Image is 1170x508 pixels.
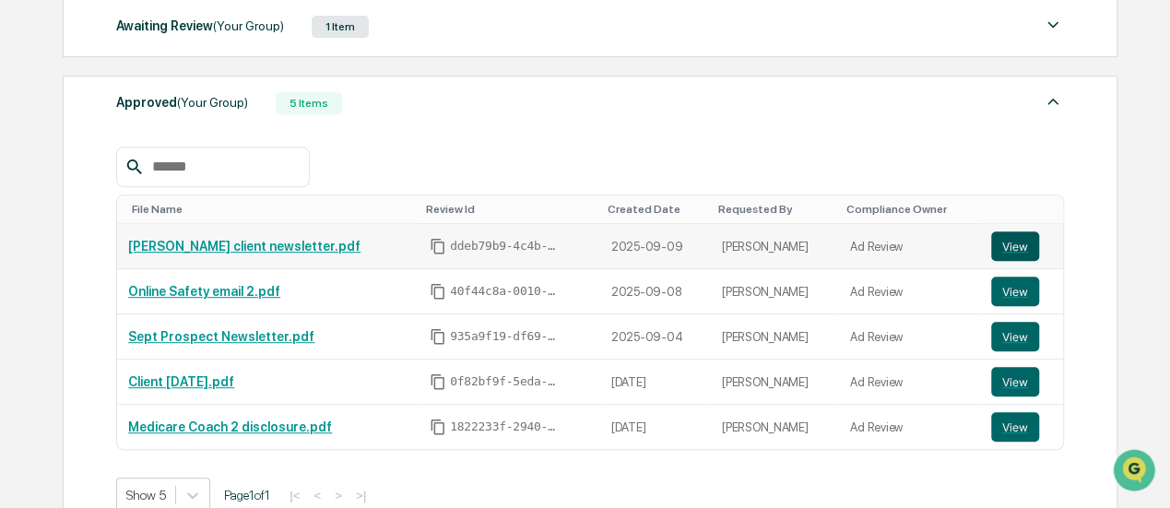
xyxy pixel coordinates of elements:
[213,18,284,33] span: (Your Group)
[430,238,446,254] span: Copy Id
[132,203,411,216] div: Toggle SortBy
[846,203,973,216] div: Toggle SortBy
[991,277,1052,306] a: View
[128,419,332,434] a: Medicare Coach 2 disclosure.pdf
[130,311,223,325] a: Powered byPylon
[711,360,839,405] td: [PERSON_NAME]
[128,284,280,299] a: Online Safety email 2.pdf
[116,90,248,114] div: Approved
[991,231,1052,261] a: View
[1042,90,1064,112] img: caret
[430,283,446,300] span: Copy Id
[18,268,33,283] div: 🔎
[308,488,326,503] button: <
[350,488,372,503] button: >|
[991,322,1052,351] a: View
[284,488,305,503] button: |<
[313,146,336,168] button: Start new chat
[128,239,360,254] a: [PERSON_NAME] client newsletter.pdf
[37,266,116,285] span: Data Lookup
[450,329,561,344] span: 935a9f19-df69-401c-b29c-6f2bcaa3205d
[991,367,1052,396] a: View
[126,224,236,257] a: 🗄️Attestations
[450,239,561,254] span: ddeb79b9-4c4b-4252-94ef-610fa5f6a3ed
[991,367,1039,396] button: View
[177,95,248,110] span: (Your Group)
[600,360,711,405] td: [DATE]
[711,314,839,360] td: [PERSON_NAME]
[63,140,302,159] div: Start new chat
[128,329,314,344] a: Sept Prospect Newsletter.pdf
[600,224,711,269] td: 2025-09-09
[600,405,711,449] td: [DATE]
[312,16,369,38] div: 1 Item
[991,277,1039,306] button: View
[430,328,446,345] span: Copy Id
[839,405,980,449] td: Ad Review
[128,374,234,389] a: Client [DATE].pdf
[329,488,348,503] button: >
[18,140,52,173] img: 1746055101610-c473b297-6a78-478c-a979-82029cc54cd1
[711,224,839,269] td: [PERSON_NAME]
[116,14,284,38] div: Awaiting Review
[426,203,593,216] div: Toggle SortBy
[450,419,561,434] span: 1822233f-2940-40c3-ae9c-5e860ff15d01
[450,374,561,389] span: 0f82bf9f-5eda-4fc9-918f-231ead8d7444
[1042,14,1064,36] img: caret
[18,38,336,67] p: How can we help?
[839,314,980,360] td: Ad Review
[183,312,223,325] span: Pylon
[430,373,446,390] span: Copy Id
[600,314,711,360] td: 2025-09-04
[18,233,33,248] div: 🖐️
[991,412,1052,442] a: View
[711,405,839,449] td: [PERSON_NAME]
[839,360,980,405] td: Ad Review
[991,231,1039,261] button: View
[134,233,148,248] div: 🗄️
[600,269,711,314] td: 2025-09-08
[991,412,1039,442] button: View
[63,159,233,173] div: We're available if you need us!
[608,203,703,216] div: Toggle SortBy
[839,224,980,269] td: Ad Review
[718,203,832,216] div: Toggle SortBy
[224,488,270,502] span: Page 1 of 1
[430,419,446,435] span: Copy Id
[37,231,119,250] span: Preclearance
[276,92,342,114] div: 5 Items
[995,203,1056,216] div: Toggle SortBy
[1111,447,1161,497] iframe: Open customer support
[11,259,124,292] a: 🔎Data Lookup
[152,231,229,250] span: Attestations
[11,224,126,257] a: 🖐️Preclearance
[711,269,839,314] td: [PERSON_NAME]
[450,284,561,299] span: 40f44c8a-0010-4ad0-a41b-85357946d6af
[839,269,980,314] td: Ad Review
[991,322,1039,351] button: View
